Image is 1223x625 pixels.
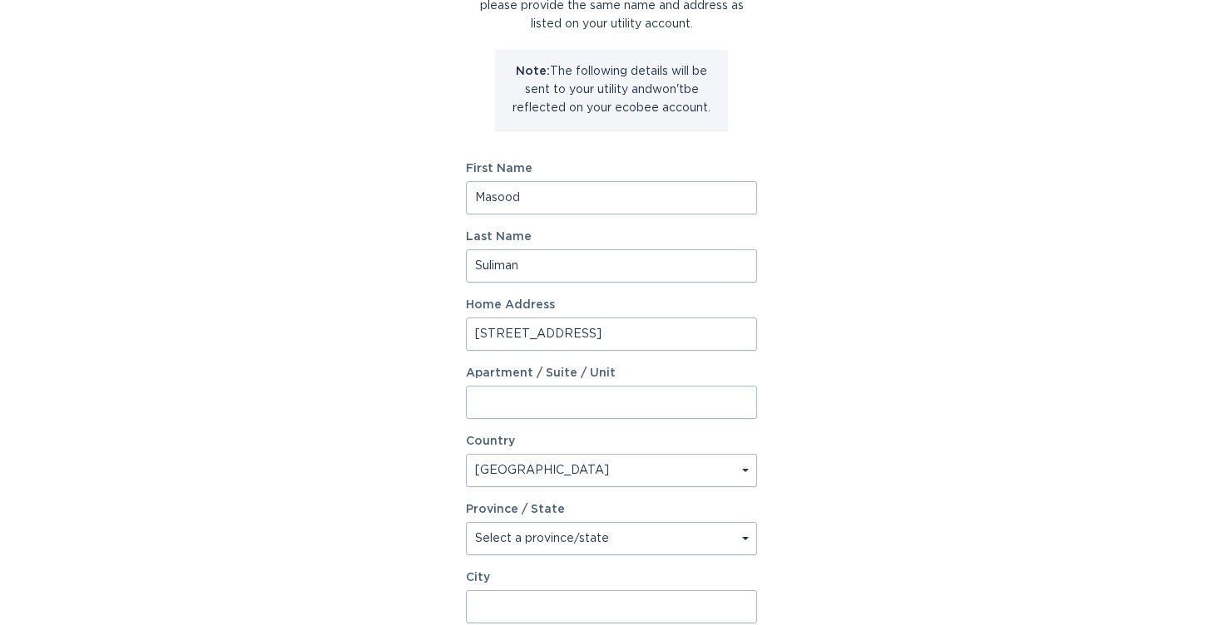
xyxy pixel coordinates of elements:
[466,436,515,447] label: Country
[466,367,757,379] label: Apartment / Suite / Unit
[508,62,715,117] p: The following details will be sent to your utility and won't be reflected on your ecobee account.
[466,572,757,583] label: City
[466,504,565,515] label: Province / State
[466,163,757,175] label: First Name
[516,66,550,77] strong: Note:
[466,231,757,243] label: Last Name
[466,299,757,311] label: Home Address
